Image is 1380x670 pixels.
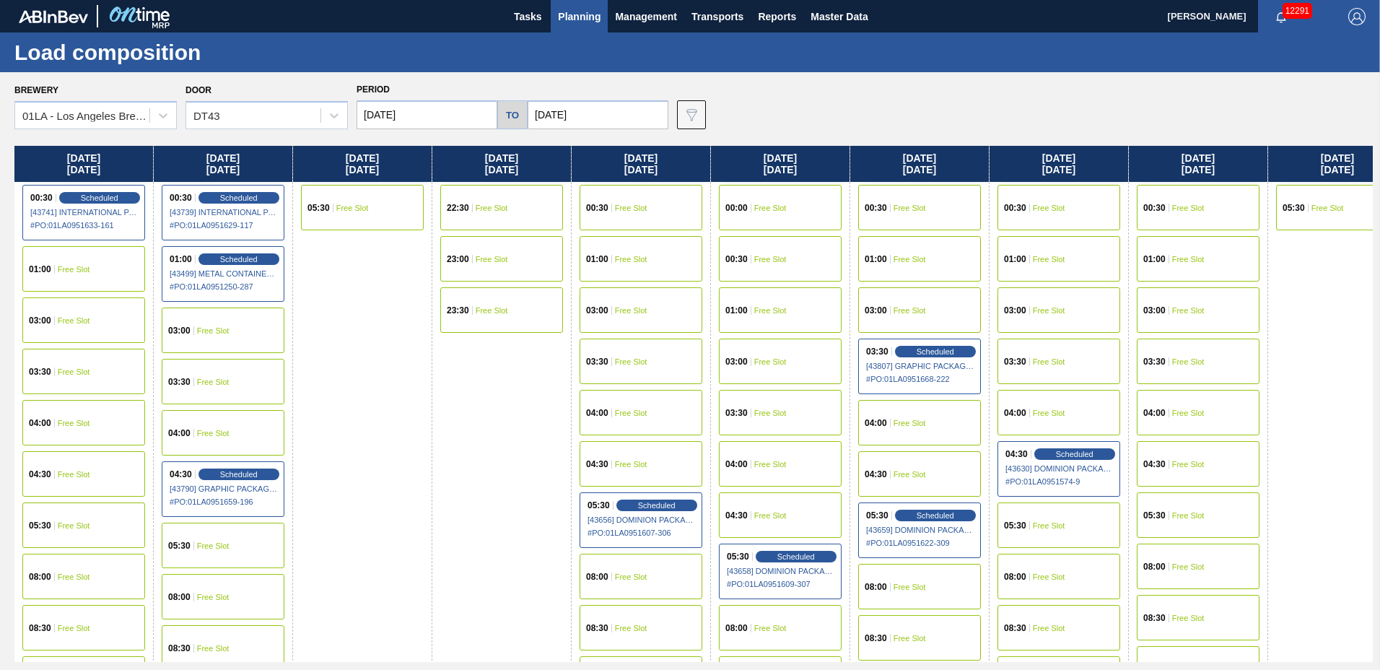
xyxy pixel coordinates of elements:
span: Free Slot [1311,204,1344,212]
span: Free Slot [754,255,787,264]
span: Free Slot [58,316,90,325]
span: Scheduled [220,470,258,479]
span: Free Slot [197,326,230,335]
span: 01:00 [1143,255,1166,264]
span: 04:30 [170,470,192,479]
span: 05:30 [307,204,330,212]
span: # PO : 01LA0951574-9 [1005,473,1114,490]
span: 03:00 [865,306,887,315]
span: 04:30 [29,470,51,479]
span: 04:30 [1005,450,1028,458]
span: [43630] DOMINION PACKAGING, INC. - 0008325026 [1005,464,1114,473]
span: Free Slot [754,357,787,366]
span: Free Slot [1172,562,1205,571]
span: Free Slot [615,204,647,212]
span: Free Slot [754,460,787,469]
span: Scheduled [917,511,954,520]
span: Free Slot [1033,204,1065,212]
span: Free Slot [197,593,230,601]
span: 00:30 [1143,204,1166,212]
span: Free Slot [894,583,926,591]
span: 08:00 [865,583,887,591]
span: 08:30 [168,644,191,653]
span: 00:30 [725,255,748,264]
span: Period [357,84,390,95]
label: Door [185,85,211,95]
span: Scheduled [220,255,258,264]
div: [DATE] [DATE] [1129,146,1267,182]
span: 23:30 [447,306,469,315]
span: 05:30 [1004,521,1026,530]
span: 01:00 [170,255,192,264]
div: [DATE] [DATE] [14,146,153,182]
span: Free Slot [894,419,926,427]
span: 05:30 [168,541,191,550]
span: 01:00 [586,255,608,264]
span: Free Slot [58,573,90,581]
span: [43659] DOMINION PACKAGING, INC. - 0008325026 [866,526,974,534]
span: # PO : 01LA0951633-161 [30,217,139,234]
span: # PO : 01LA0951607-306 [588,524,696,541]
span: 08:30 [1143,614,1166,622]
span: 03:30 [866,347,888,356]
h1: Load composition [14,44,271,61]
span: # PO : 01LA0951622-309 [866,534,974,552]
span: 04:00 [1143,409,1166,417]
span: 08:30 [865,634,887,643]
span: Free Slot [58,367,90,376]
span: 08:00 [29,573,51,581]
span: Scheduled [81,193,118,202]
span: Free Slot [336,204,369,212]
span: Master Data [811,8,868,25]
span: Free Slot [1033,573,1065,581]
span: Free Slot [1033,521,1065,530]
span: 08:30 [586,624,608,632]
img: icon-filter-gray [683,106,700,123]
span: Free Slot [1172,614,1205,622]
span: 00:00 [725,204,748,212]
span: Free Slot [615,624,647,632]
span: [43790] GRAPHIC PACKAGING INTERNATIONA - 0008221069 [170,484,278,493]
span: Scheduled [777,552,815,561]
div: 01LA - Los Angeles Brewery [22,110,151,122]
span: Free Slot [754,624,787,632]
button: Notifications [1258,6,1304,27]
span: 08:00 [586,573,608,581]
span: Free Slot [1172,511,1205,520]
span: Free Slot [615,306,647,315]
span: # PO : 01LA0951609-307 [727,575,835,593]
span: 05:30 [1143,511,1166,520]
span: 04:00 [1004,409,1026,417]
span: 03:30 [725,409,748,417]
div: [DATE] [DATE] [154,146,292,182]
span: Free Slot [1172,255,1205,264]
div: DT43 [193,110,220,122]
span: 08:00 [168,593,191,601]
div: [DATE] [DATE] [432,146,571,182]
span: Tasks [512,8,543,25]
span: Free Slot [615,255,647,264]
span: 05:30 [866,511,888,520]
span: 08:30 [1004,624,1026,632]
span: 00:30 [586,204,608,212]
span: 03:00 [29,316,51,325]
span: Free Slot [476,204,508,212]
span: [43807] GRAPHIC PACKAGING INTERNATIONA - 0008221069 [866,362,974,370]
span: 03:30 [168,378,191,386]
img: Logout [1348,8,1366,25]
label: Brewery [14,85,58,95]
span: 04:30 [725,511,748,520]
div: [DATE] [DATE] [293,146,432,182]
div: [DATE] [DATE] [711,146,850,182]
span: Free Slot [476,306,508,315]
img: TNhmsLtSVTkK8tSr43FrP2fwEKptu5GPRR3wAAAABJRU5ErkJggg== [19,10,88,23]
span: Free Slot [1033,255,1065,264]
input: mm/dd/yyyy [528,100,668,129]
span: 00:30 [170,193,192,202]
span: Free Slot [894,306,926,315]
span: 03:30 [1004,357,1026,366]
span: Transports [691,8,743,25]
span: # PO : 01LA0951629-117 [170,217,278,234]
span: Free Slot [1033,306,1065,315]
span: 03:00 [725,357,748,366]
